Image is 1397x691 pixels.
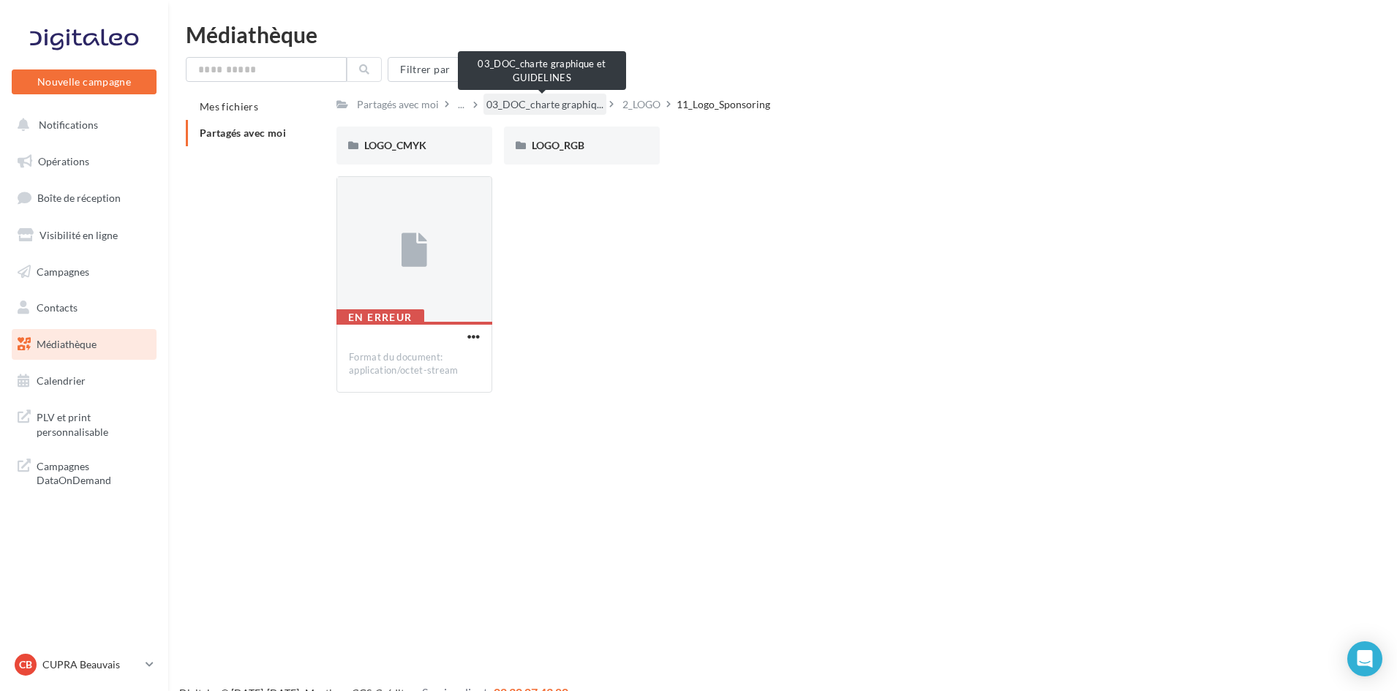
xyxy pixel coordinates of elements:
div: v 4.0.25 [41,23,72,35]
div: 11_Logo_Sponsoring [677,97,770,112]
span: Mes fichiers [200,100,258,113]
a: Opérations [9,146,159,177]
div: En erreur [336,309,424,325]
span: Boîte de réception [37,192,121,204]
span: Partagés avec moi [200,127,286,139]
div: ... [455,94,467,115]
span: Contacts [37,301,78,314]
img: tab_keywords_by_traffic_grey.svg [168,85,180,97]
a: Médiathèque [9,329,159,360]
span: PLV et print personnalisable [37,407,151,439]
div: 2_LOGO [622,97,660,112]
a: Campagnes [9,257,159,287]
img: website_grey.svg [23,38,35,50]
span: 03_DOC_charte graphiq... [486,97,603,112]
p: CUPRA Beauvais [42,657,140,672]
div: Médiathèque [186,23,1379,45]
div: Mots-clés [184,86,221,96]
a: Contacts [9,292,159,323]
div: Domaine [77,86,113,96]
a: Calendrier [9,366,159,396]
span: LOGO_RGB [532,139,584,151]
span: Opérations [38,155,89,167]
img: tab_domain_overview_orange.svg [61,85,72,97]
div: Domaine: [DOMAIN_NAME] [38,38,165,50]
a: Visibilité en ligne [9,220,159,251]
a: Campagnes DataOnDemand [9,450,159,494]
div: Format du document: application/octet-stream [349,351,480,377]
span: CB [19,657,32,672]
span: LOGO_CMYK [364,139,426,151]
button: Filtrer par [388,57,474,82]
span: Visibilité en ligne [39,229,118,241]
span: Médiathèque [37,338,97,350]
span: Calendrier [37,374,86,387]
img: logo_orange.svg [23,23,35,35]
div: Partagés avec moi [357,97,439,112]
button: Nouvelle campagne [12,69,157,94]
span: Campagnes DataOnDemand [37,456,151,488]
span: Campagnes [37,265,89,277]
a: PLV et print personnalisable [9,401,159,445]
a: Boîte de réception [9,182,159,214]
span: Notifications [39,118,98,131]
div: Open Intercom Messenger [1347,641,1382,676]
button: Notifications [9,110,154,140]
a: CB CUPRA Beauvais [12,651,157,679]
div: 03_DOC_charte graphique et GUIDELINES [458,51,626,90]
